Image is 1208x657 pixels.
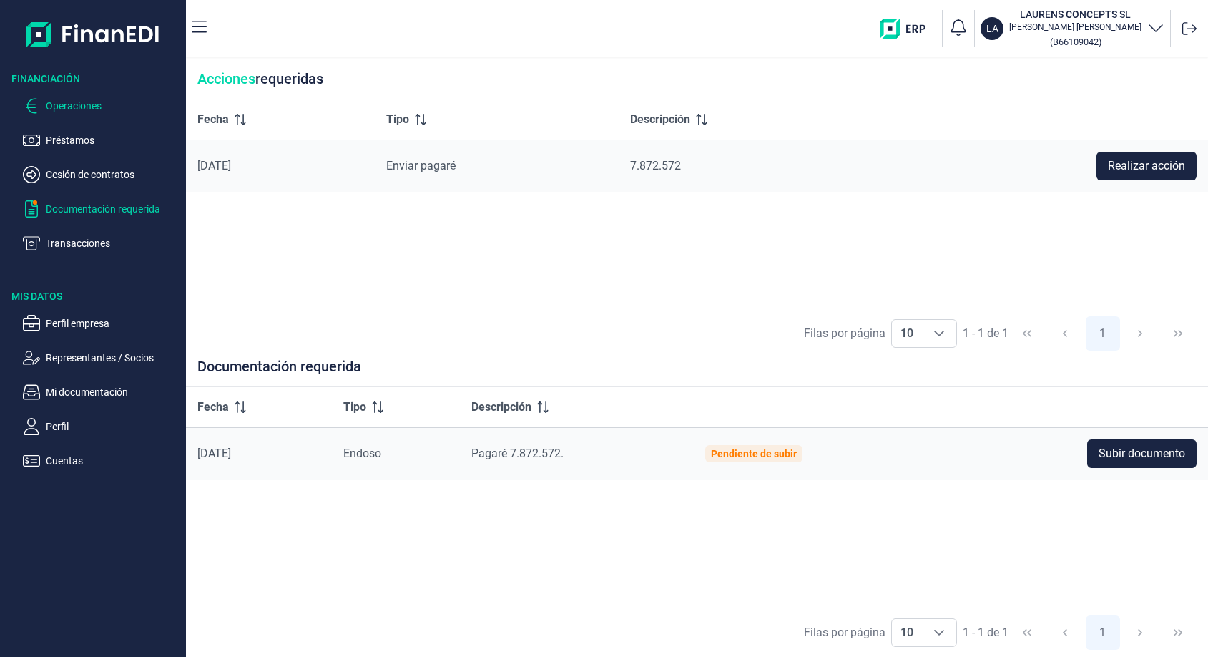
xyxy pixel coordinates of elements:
button: Last Page [1161,316,1195,351]
p: Mi documentación [46,384,180,401]
span: Descripción [630,111,690,128]
div: [DATE] [197,159,363,173]
span: Fecha [197,111,229,128]
button: Next Page [1123,615,1157,650]
button: Mi documentación [23,384,180,401]
img: erp [880,19,936,39]
button: Perfil empresa [23,315,180,332]
span: 1 - 1 de 1 [963,328,1008,339]
button: Cuentas [23,452,180,469]
div: Documentación requerida [186,358,1208,387]
span: 7.872.572 [630,159,681,172]
button: Page 1 [1086,615,1120,650]
span: Descripción [471,399,531,416]
div: Choose [922,320,956,347]
span: Enviar pagaré [386,159,456,172]
button: Operaciones [23,97,180,115]
button: Last Page [1161,615,1195,650]
button: Representantes / Socios [23,349,180,366]
p: Cuentas [46,452,180,469]
button: Next Page [1123,316,1157,351]
span: Pagaré 7.872.572. [471,447,564,460]
button: Previous Page [1048,615,1082,650]
button: Perfil [23,418,180,435]
button: Page 1 [1086,316,1120,351]
p: [PERSON_NAME] [PERSON_NAME] [1009,21,1141,33]
span: Tipo [386,111,409,128]
button: Cesión de contratos [23,166,180,183]
p: Representantes / Socios [46,349,180,366]
div: [DATE] [197,447,320,461]
div: Pendiente de subir [711,448,797,459]
p: LA [986,21,998,36]
button: Previous Page [1048,316,1082,351]
span: Endoso [343,447,381,460]
span: Tipo [343,399,366,416]
p: Cesión de contratos [46,166,180,183]
h3: LAURENS CONCEPTS SL [1009,7,1141,21]
p: Documentación requerida [46,200,180,218]
div: Filas por página [804,325,885,342]
span: Realizar acción [1108,157,1185,175]
p: Transacciones [46,235,180,252]
div: Choose [922,619,956,646]
button: Realizar acción [1096,152,1197,180]
p: Préstamos [46,132,180,149]
span: 1 - 1 de 1 [963,627,1008,638]
small: Copiar cif [1050,36,1101,47]
button: Préstamos [23,132,180,149]
button: Documentación requerida [23,200,180,218]
p: Perfil [46,418,180,435]
button: Transacciones [23,235,180,252]
div: Filas por página [804,624,885,641]
img: Logo de aplicación [26,11,160,57]
button: First Page [1010,316,1044,351]
div: requeridas [186,59,1208,99]
span: 10 [892,619,922,646]
span: Fecha [197,399,229,416]
p: Perfil empresa [46,315,180,332]
button: First Page [1010,615,1044,650]
button: LALAURENS CONCEPTS SL[PERSON_NAME] [PERSON_NAME](B66109042) [981,7,1164,50]
span: Subir documento [1099,445,1185,462]
button: Subir documento [1087,439,1197,468]
span: 10 [892,320,922,347]
span: Acciones [197,70,255,87]
p: Operaciones [46,97,180,115]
